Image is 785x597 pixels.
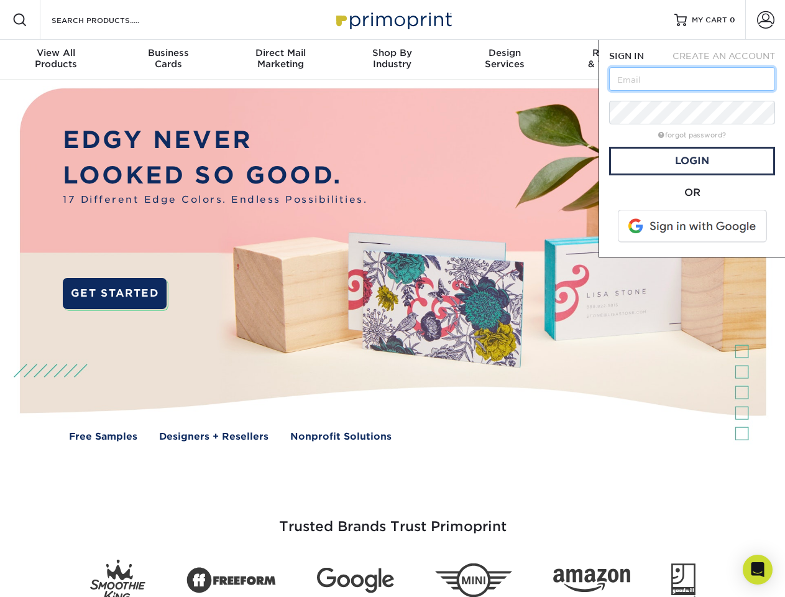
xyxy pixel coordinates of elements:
[449,40,561,80] a: DesignServices
[609,67,775,91] input: Email
[609,51,644,61] span: SIGN IN
[449,47,561,70] div: Services
[331,6,455,33] img: Primoprint
[730,16,735,24] span: 0
[50,12,172,27] input: SEARCH PRODUCTS.....
[692,15,727,25] span: MY CART
[224,47,336,70] div: Marketing
[336,47,448,70] div: Industry
[561,47,673,70] div: & Templates
[561,40,673,80] a: Resources& Templates
[63,193,367,207] span: 17 Different Edge Colors. Endless Possibilities.
[3,559,106,593] iframe: Google Customer Reviews
[609,147,775,175] a: Login
[29,489,756,550] h3: Trusted Brands Trust Primoprint
[673,51,775,61] span: CREATE AN ACCOUNT
[63,158,367,193] p: LOOKED SO GOOD.
[290,430,392,444] a: Nonprofit Solutions
[743,555,773,585] div: Open Intercom Messenger
[159,430,269,444] a: Designers + Resellers
[671,563,695,597] img: Goodwill
[609,185,775,200] div: OR
[112,47,224,58] span: Business
[69,430,137,444] a: Free Samples
[449,47,561,58] span: Design
[317,568,394,593] img: Google
[112,40,224,80] a: BusinessCards
[336,40,448,80] a: Shop ByIndustry
[224,40,336,80] a: Direct MailMarketing
[658,131,726,139] a: forgot password?
[63,123,367,158] p: EDGY NEVER
[112,47,224,70] div: Cards
[561,47,673,58] span: Resources
[336,47,448,58] span: Shop By
[63,278,167,309] a: GET STARTED
[553,569,630,593] img: Amazon
[224,47,336,58] span: Direct Mail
